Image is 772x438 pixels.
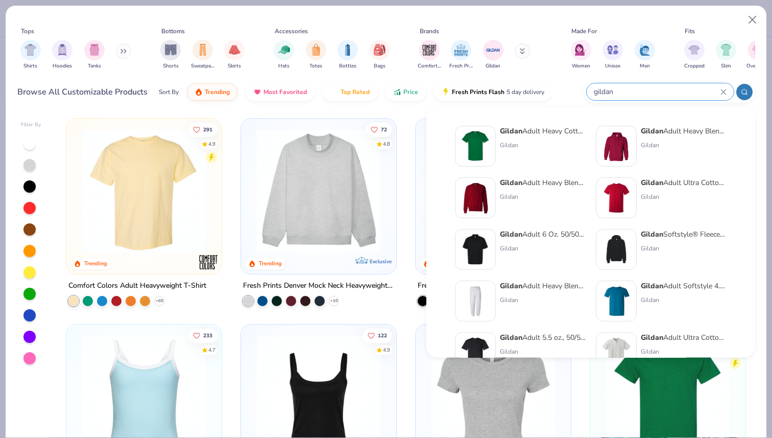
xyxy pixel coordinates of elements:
img: f5d85501-0dbb-4ee4-b115-c08fa3845d83 [251,129,386,253]
div: Adult Ultra Cotton 6 Oz. Pocket T-Shirt [641,332,727,343]
button: filter button [418,40,441,70]
span: Totes [309,62,322,70]
img: Bottles Image [342,44,353,56]
div: Adult Heavy Blend 8 Oz. 50/50 Hooded Sweatshirt [641,126,727,136]
div: filter for Gildan [483,40,503,70]
img: Shirts Image [25,44,36,56]
button: filter button [746,40,769,70]
img: Comfort Colors logo [198,252,219,272]
div: Filter By [21,121,41,129]
img: TopRated.gif [330,88,339,96]
img: Gildan Image [486,42,501,58]
div: Gildan [641,141,727,150]
button: Like [188,122,218,136]
div: filter for Hats [274,40,294,70]
button: Like [363,328,392,342]
div: Softstyle® Fleece Pullover Hooded Sweatshirt [641,229,727,240]
div: filter for Fresh Prints [449,40,473,70]
div: Sort By [159,87,179,97]
span: Hoodies [53,62,72,70]
img: Fresh Prints Image [453,42,469,58]
span: Fresh Prints Flash [452,88,504,96]
div: filter for Oversized [746,40,769,70]
span: Fresh Prints [449,62,473,70]
div: filter for Shirts [20,40,41,70]
span: Women [572,62,590,70]
div: filter for Skirts [224,40,245,70]
strong: Gildan [500,333,522,342]
span: Top Rated [341,88,370,96]
div: filter for Women [571,40,591,70]
div: Adult Ultra Cotton 6 Oz. T-Shirt [641,177,727,188]
img: most_fav.gif [253,88,261,96]
div: Gildan [500,192,586,201]
img: db319196-8705-402d-8b46-62aaa07ed94f [460,130,491,162]
img: Totes Image [310,44,322,56]
strong: Gildan [500,229,522,239]
span: Shorts [163,62,179,70]
strong: Gildan [641,229,663,239]
div: filter for Totes [306,40,326,70]
button: Like [188,328,218,342]
button: Trending [187,83,237,101]
div: Adult Heavy Cotton T-Shirt [500,126,586,136]
div: Adult Softstyle 4.5 Oz. T-Shirt [641,281,727,291]
img: 58f3562e-1865-49f9-a059-47c567f7ec2e [460,234,491,265]
strong: Gildan [641,333,663,342]
div: Gildan [641,347,727,356]
div: filter for Cropped [684,40,705,70]
div: Adult 6 Oz. 50/50 Jersey Polo [500,229,586,240]
span: Comfort Colors [418,62,441,70]
button: Close [743,10,762,30]
div: filter for Shorts [160,40,181,70]
div: filter for Bottles [337,40,358,70]
button: filter button [84,40,105,70]
div: filter for Men [635,40,655,70]
img: Women Image [575,44,587,56]
img: Skirts Image [229,44,240,56]
button: filter button [52,40,73,70]
span: Men [640,62,650,70]
button: Most Favorited [246,83,315,101]
span: 5 day delivery [506,86,544,98]
img: Unisex Image [607,44,619,56]
div: Gildan [641,295,727,305]
img: Bags Image [374,44,385,56]
strong: Gildan [641,178,663,188]
button: filter button [160,40,181,70]
span: Price [403,88,418,96]
img: 13b9c606-79b1-4059-b439-68fabb1693f9 [460,285,491,317]
div: Gildan [500,347,586,356]
img: c7b025ed-4e20-46ac-9c52-55bc1f9f47df [460,182,491,214]
button: Price [385,83,426,101]
div: filter for Sweatpants [191,40,214,70]
div: Gildan [641,192,727,201]
span: 291 [204,127,213,132]
span: Hats [278,62,289,70]
button: filter button [306,40,326,70]
img: Men Image [639,44,650,56]
button: filter button [191,40,214,70]
div: Adult 5.5 oz., 50/50 Pocket T-Shirt [500,332,586,343]
button: filter button [337,40,358,70]
div: filter for Unisex [602,40,623,70]
strong: Gildan [500,178,522,188]
strong: Gildan [641,281,663,291]
button: filter button [635,40,655,70]
img: flash.gif [442,88,450,96]
img: Hoodies Image [57,44,68,56]
button: filter button [483,40,503,70]
div: filter for Slim [716,40,736,70]
div: Accessories [275,27,308,36]
span: Exclusive [370,258,392,265]
button: filter button [602,40,623,70]
img: Comfort Colors Image [422,42,437,58]
span: Sweatpants [191,62,214,70]
span: Oversized [746,62,769,70]
img: a90f7c54-8796-4cb2-9d6e-4e9644cfe0fe [386,129,521,253]
strong: Gildan [641,126,663,136]
span: Slim [721,62,731,70]
div: Gildan [500,295,586,305]
div: Comfort Colors Adult Heavyweight T-Shirt [68,280,206,292]
button: Top Rated [323,83,377,101]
